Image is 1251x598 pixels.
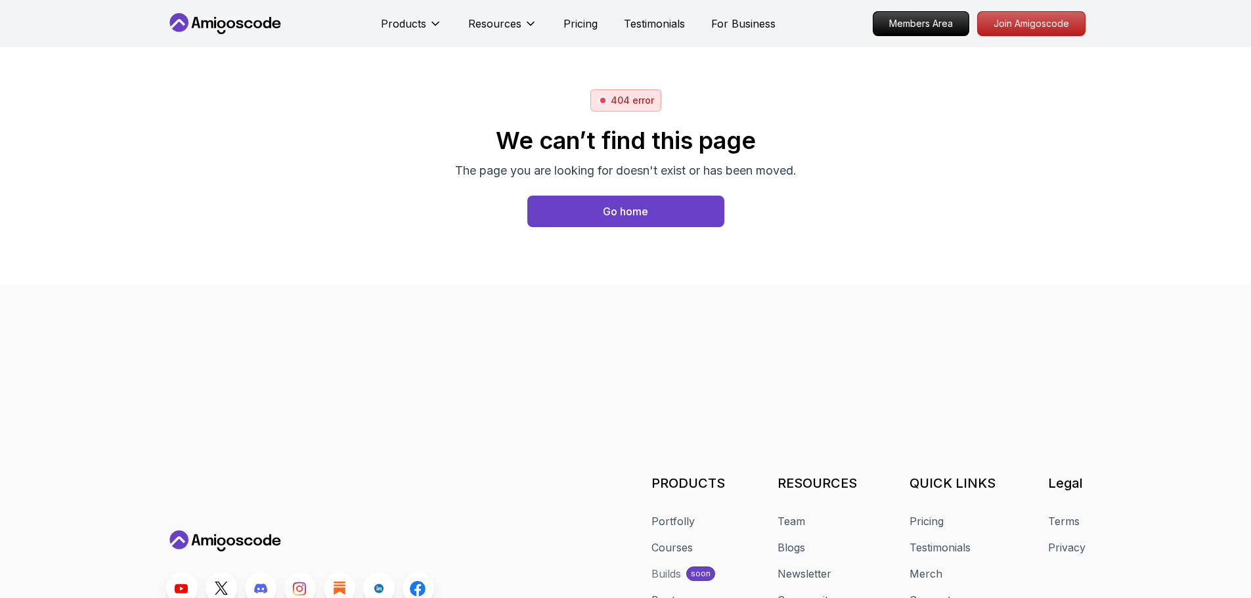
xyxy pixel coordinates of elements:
[873,12,969,35] p: Members Area
[651,540,693,555] a: Courses
[910,540,971,555] a: Testimonials
[527,196,724,227] a: Home page
[455,161,797,180] p: The page you are looking for doesn't exist or has been moved.
[381,16,442,42] button: Products
[455,127,797,154] h2: We can’t find this page
[1048,540,1086,555] a: Privacy
[873,11,969,36] a: Members Area
[910,566,942,582] a: Merch
[910,474,996,492] h3: QUICK LINKS
[978,12,1085,35] p: Join Amigoscode
[563,16,598,32] a: Pricing
[691,568,711,579] p: soon
[778,474,857,492] h3: RESOURCES
[468,16,537,42] button: Resources
[778,513,805,529] a: Team
[977,11,1086,36] a: Join Amigoscode
[1048,513,1080,529] a: Terms
[527,196,724,227] button: Go home
[651,474,725,492] h3: PRODUCTS
[1048,474,1086,492] h3: Legal
[778,566,831,582] a: Newsletter
[611,94,654,107] p: 404 error
[651,566,681,582] div: Builds
[910,513,944,529] a: Pricing
[711,16,776,32] a: For Business
[603,203,648,219] div: Go home
[381,16,426,32] p: Products
[624,16,685,32] a: Testimonials
[651,513,695,529] a: Portfolly
[468,16,521,32] p: Resources
[778,540,805,555] a: Blogs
